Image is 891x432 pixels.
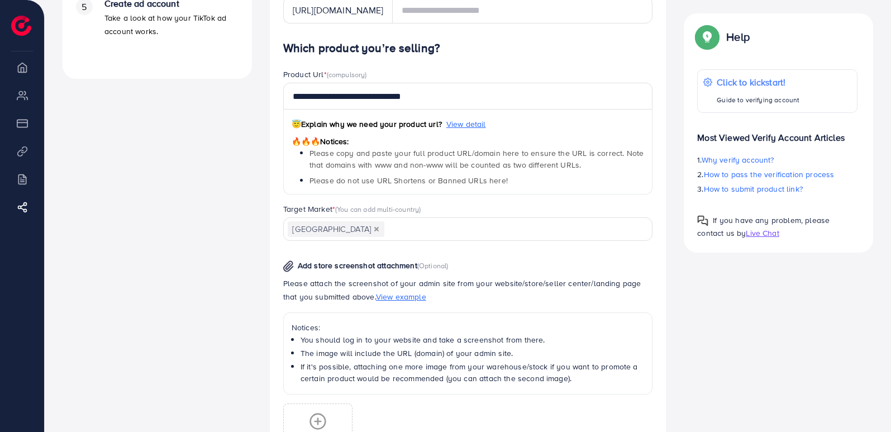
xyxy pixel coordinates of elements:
img: logo [11,16,31,36]
span: How to pass the verification process [704,169,835,180]
img: Popup guide [697,215,708,226]
span: How to submit product link? [704,183,803,194]
span: Please copy and paste your full product URL/domain here to ensure the URL is correct. Note that d... [309,148,644,170]
p: Most Viewed Verify Account Articles [697,122,857,144]
input: Search for option [385,221,639,238]
span: 😇 [292,118,301,130]
span: [GEOGRAPHIC_DATA] [288,221,384,237]
p: Please attach the screenshot of your admin site from your website/store/seller center/landing pag... [283,277,653,303]
p: 1. [697,153,857,167]
label: Product Url [283,69,367,80]
button: Deselect Pakistan [374,226,379,232]
span: Why verify account? [702,154,774,165]
p: 2. [697,168,857,181]
span: (compulsory) [327,69,367,79]
span: Add store screenshot attachment [298,260,417,271]
span: If you have any problem, please contact us by [697,215,830,239]
span: 🔥🔥🔥 [292,136,320,147]
p: Take a look at how your TikTok ad account works. [104,11,239,38]
span: (You can add multi-country) [335,204,421,214]
span: 5 [82,1,87,13]
h4: Which product you’re selling? [283,41,653,55]
p: Click to kickstart! [717,75,799,89]
p: Notices: [292,321,645,334]
label: Target Market [283,203,421,215]
span: Live Chat [746,227,779,239]
span: View example [376,291,426,302]
span: View detail [446,118,486,130]
span: Notices: [292,136,349,147]
p: 3. [697,182,857,196]
iframe: Chat [844,382,883,424]
li: The image will include the URL (domain) of your admin site. [301,348,645,359]
img: Popup guide [697,27,717,47]
div: Search for option [283,217,653,240]
p: Help [726,30,750,44]
span: Explain why we need your product url? [292,118,442,130]
li: If it's possible, attaching one more image from your warehouse/stock if you want to promote a cer... [301,361,645,384]
img: img [283,260,294,272]
p: Guide to verifying account [717,93,799,107]
span: (Optional) [417,260,449,270]
span: Please do not use URL Shortens or Banned URLs here! [309,175,508,186]
li: You should log in to your website and take a screenshot from there. [301,334,645,345]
